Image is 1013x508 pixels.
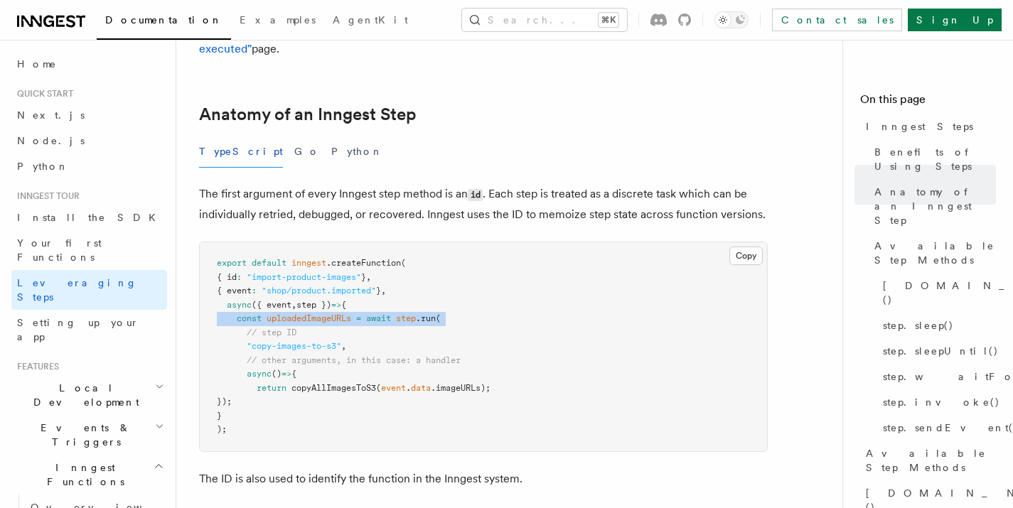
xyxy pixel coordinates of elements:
[376,383,381,393] span: (
[860,114,996,139] a: Inngest Steps
[401,258,406,268] span: (
[436,313,441,323] span: (
[217,396,232,406] span: });
[257,383,286,393] span: return
[11,153,167,179] a: Python
[291,300,296,310] span: ,
[17,57,57,71] span: Home
[11,102,167,128] a: Next.js
[11,230,167,270] a: Your first Functions
[877,389,996,415] a: step.invoke()
[11,270,167,310] a: Leveraging Steps
[11,460,154,489] span: Inngest Functions
[860,441,996,480] a: Available Step Methods
[17,161,69,172] span: Python
[217,411,222,421] span: }
[105,14,223,26] span: Documentation
[217,424,227,434] span: );
[908,9,1002,31] a: Sign Up
[366,272,371,282] span: ,
[883,395,1000,409] span: step.invoke()
[247,272,361,282] span: "import-product-images"
[217,286,252,296] span: { event
[326,258,401,268] span: .createFunction
[296,300,331,310] span: step })
[17,212,164,223] span: Install the SDK
[396,313,416,323] span: step
[237,313,262,323] span: const
[874,145,996,173] span: Benefits of Using Steps
[252,258,286,268] span: default
[199,469,768,489] p: The ID is also used to identify the function in the Inngest system.
[11,381,155,409] span: Local Development
[411,383,431,393] span: data
[11,421,155,449] span: Events & Triggers
[240,14,316,26] span: Examples
[874,239,996,267] span: Available Step Methods
[294,136,320,168] button: Go
[381,383,406,393] span: event
[877,313,996,338] a: step.sleep()
[267,313,351,323] span: uploadedImageURLs
[869,233,996,273] a: Available Step Methods
[272,369,282,379] span: ()
[331,136,383,168] button: Python
[729,247,763,265] button: Copy
[237,272,242,282] span: :
[599,13,618,27] kbd: ⌘K
[361,272,366,282] span: }
[11,205,167,230] a: Install the SDK
[866,446,996,475] span: Available Step Methods
[381,286,386,296] span: ,
[247,328,296,337] span: // step ID
[772,9,902,31] a: Contact sales
[17,277,137,303] span: Leveraging Steps
[11,455,167,495] button: Inngest Functions
[341,300,346,310] span: {
[282,369,291,379] span: =>
[252,286,257,296] span: :
[17,109,85,121] span: Next.js
[356,313,361,323] span: =
[333,14,408,26] span: AgentKit
[231,4,324,38] a: Examples
[860,91,996,114] h4: On this page
[199,184,768,225] p: The first argument of every Inngest step method is an . Each step is treated as a discrete task w...
[11,88,73,99] span: Quick start
[217,272,237,282] span: { id
[331,300,341,310] span: =>
[247,355,461,365] span: // other arguments, in this case: a handler
[291,258,326,268] span: inngest
[252,300,291,310] span: ({ event
[324,4,417,38] a: AgentKit
[714,11,749,28] button: Toggle dark mode
[217,258,247,268] span: export
[866,119,973,134] span: Inngest Steps
[17,135,85,146] span: Node.js
[17,317,139,342] span: Setting up your app
[366,313,391,323] span: await
[247,341,341,351] span: "copy-images-to-s3"
[11,128,167,153] a: Node.js
[462,9,627,31] button: Search...⌘K
[431,383,491,393] span: .imageURLs);
[877,338,996,364] a: step.sleepUntil()
[97,4,231,40] a: Documentation
[376,286,381,296] span: }
[17,237,102,263] span: Your first Functions
[11,190,80,202] span: Inngest tour
[883,318,954,333] span: step.sleep()
[877,415,996,441] a: step.sendEvent()
[11,51,167,77] a: Home
[11,415,167,455] button: Events & Triggers
[416,313,436,323] span: .run
[869,139,996,179] a: Benefits of Using Steps
[11,375,167,415] button: Local Development
[11,310,167,350] a: Setting up your app
[227,300,252,310] span: async
[262,286,376,296] span: "shop/product.imported"
[883,344,999,358] span: step.sleepUntil()
[869,179,996,233] a: Anatomy of an Inngest Step
[291,383,376,393] span: copyAllImagesToS3
[874,185,996,227] span: Anatomy of an Inngest Step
